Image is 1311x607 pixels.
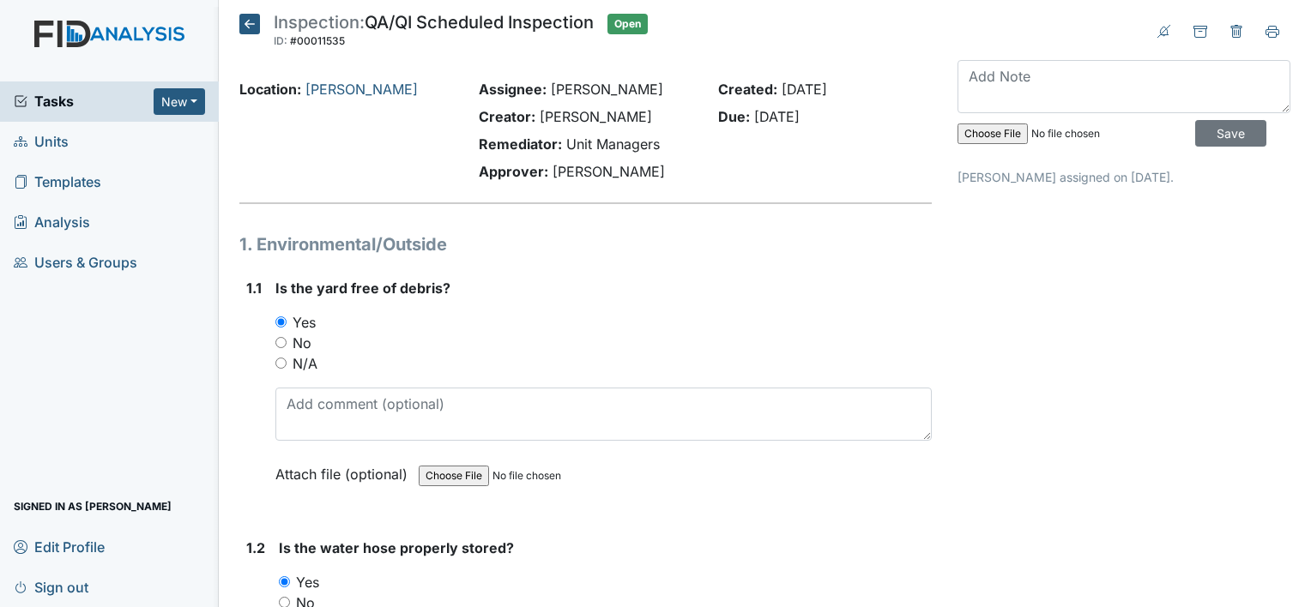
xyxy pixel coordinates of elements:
p: [PERSON_NAME] assigned on [DATE]. [958,168,1290,186]
span: Users & Groups [14,249,137,276]
label: Yes [296,572,319,592]
label: Attach file (optional) [275,454,414,484]
label: 1.1 [246,278,262,298]
span: Is the yard free of debris? [275,279,450,297]
span: Templates [14,169,101,195]
span: #00011535 [290,34,345,47]
input: No [275,337,287,348]
span: ID: [274,34,287,47]
span: Signed in as [PERSON_NAME] [14,493,172,520]
label: Yes [293,312,316,333]
span: Open [607,14,648,34]
button: New [154,88,205,115]
span: Units [14,129,69,155]
span: [PERSON_NAME] [553,163,665,180]
span: Unit Managers [566,135,660,153]
strong: Approver: [479,163,548,180]
strong: Assignee: [479,81,547,98]
a: [PERSON_NAME] [305,81,418,98]
span: [DATE] [782,81,827,98]
strong: Created: [718,81,777,98]
span: Inspection: [274,12,365,33]
span: Sign out [14,574,88,600]
input: N/A [275,358,287,369]
span: [DATE] [754,108,800,125]
input: Yes [275,316,287,328]
label: No [293,333,311,353]
input: Yes [279,576,290,587]
input: Save [1195,120,1266,147]
label: 1.2 [246,538,265,558]
span: [PERSON_NAME] [551,81,663,98]
label: N/A [293,353,317,374]
strong: Creator: [479,108,535,125]
h1: 1. Environmental/Outside [239,231,932,257]
span: Is the water hose properly stored? [279,539,514,556]
span: Analysis [14,209,90,236]
div: QA/QI Scheduled Inspection [274,14,594,51]
span: Edit Profile [14,533,105,560]
a: Tasks [14,91,154,111]
span: [PERSON_NAME] [540,108,652,125]
strong: Due: [718,108,750,125]
strong: Remediator: [479,135,562,153]
strong: Location: [239,81,301,98]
